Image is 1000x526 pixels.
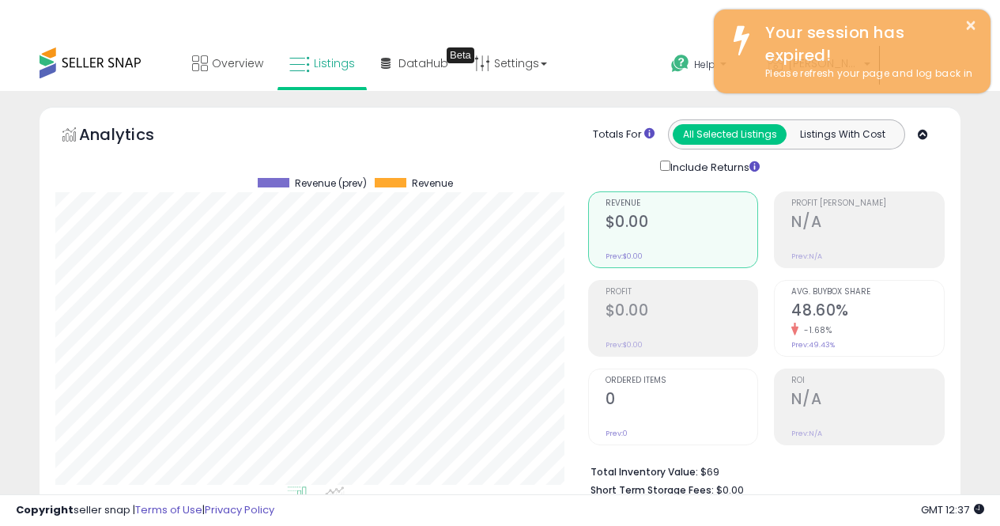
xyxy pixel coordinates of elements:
a: Listings [277,40,367,87]
div: seller snap | | [16,503,274,518]
span: Avg. Buybox Share [791,288,944,297]
small: Prev: $0.00 [606,340,643,350]
div: Totals For [593,127,655,142]
span: Revenue [606,199,758,208]
div: Include Returns [648,157,779,176]
li: $69 [591,461,933,480]
b: Short Term Storage Fees: [591,483,714,497]
span: Overview [212,55,263,71]
span: ROI [791,377,944,385]
small: Prev: N/A [791,252,822,261]
a: DataHub [369,40,460,87]
small: Prev: 0 [606,429,628,438]
span: Profit [PERSON_NAME] [791,199,944,208]
h5: Analytics [79,123,185,149]
div: Please refresh your page and log back in [753,66,979,81]
button: Listings With Cost [786,124,900,145]
a: Privacy Policy [205,502,274,517]
h2: $0.00 [606,213,758,234]
span: Ordered Items [606,377,758,385]
span: Help [694,58,715,71]
h2: N/A [791,213,944,234]
div: Your session has expired! [753,21,979,66]
b: Total Inventory Value: [591,465,698,479]
span: DataHub [398,55,448,71]
h2: 0 [606,390,758,411]
div: Tooltip anchor [447,47,474,63]
small: Prev: $0.00 [606,252,643,261]
a: Overview [180,40,275,87]
span: Revenue [412,178,453,189]
a: Terms of Use [135,502,202,517]
span: Listings [314,55,355,71]
span: $0.00 [716,482,744,498]
small: Prev: N/A [791,429,822,438]
h2: $0.00 [606,301,758,323]
button: All Selected Listings [673,124,787,145]
h2: 48.60% [791,301,944,323]
small: Prev: 49.43% [791,340,835,350]
small: -1.68% [798,324,832,336]
span: Revenue (prev) [295,178,367,189]
a: Settings [462,40,559,87]
span: Profit [606,288,758,297]
h2: N/A [791,390,944,411]
strong: Copyright [16,502,74,517]
span: 2025-09-14 12:37 GMT [921,502,984,517]
a: Help [658,42,753,91]
i: Get Help [670,54,690,74]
